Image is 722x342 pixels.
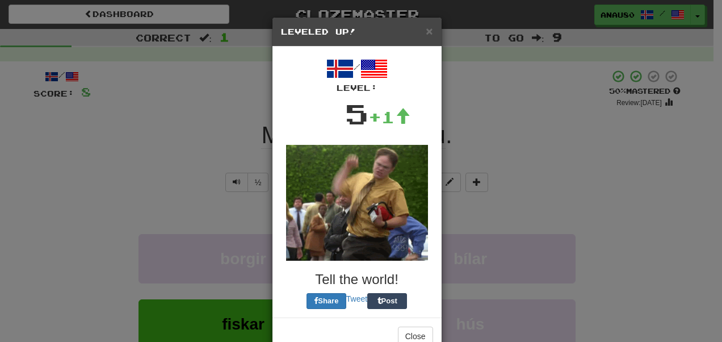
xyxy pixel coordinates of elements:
img: dwight-38fd9167b88c7212ef5e57fe3c23d517be8a6295dbcd4b80f87bd2b6bd7e5025.gif [286,145,428,261]
div: 5 [345,94,368,134]
div: Level: [281,82,433,94]
button: Share [307,293,346,309]
button: Close [426,25,433,37]
h5: Leveled Up! [281,26,433,37]
div: / [281,55,433,94]
a: Tweet [346,294,367,303]
h3: Tell the world! [281,272,433,287]
button: Post [367,293,407,309]
span: × [426,24,433,37]
div: +1 [368,106,410,128]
